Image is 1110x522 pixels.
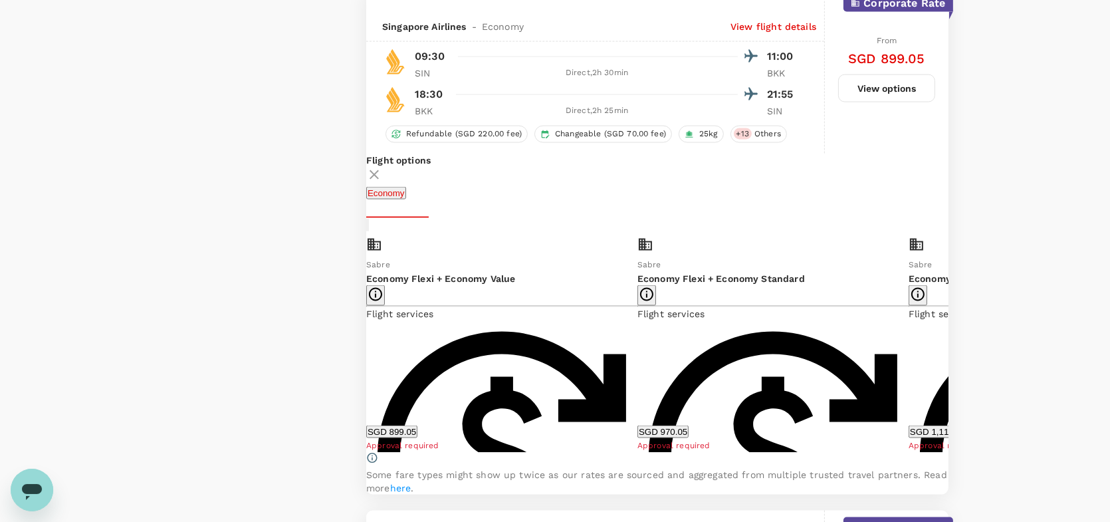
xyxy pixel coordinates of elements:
div: 25kg [679,126,724,143]
iframe: Button to launch messaging window [11,469,53,511]
p: SIN [767,104,800,118]
span: Flight services [637,309,705,319]
span: Approval required [366,441,439,450]
div: Direct , 2h 25min [456,104,738,118]
span: 25kg [694,128,723,140]
span: Approval required [909,441,982,450]
span: Corporate rate [925,245,984,255]
h6: SGD 899.05 [848,48,925,69]
button: SGD 899.05 [366,426,417,438]
span: Flight services [909,309,976,319]
span: From [877,36,897,45]
div: Refundable (SGD 220.00 fee) [386,126,528,143]
span: Refundable (SGD 220.00 fee) [401,128,527,140]
p: BKK [767,66,800,80]
p: 18:30 [415,86,443,102]
img: SQ [382,49,409,75]
button: SGD 1,115.05 [909,426,967,438]
div: Direct , 2h 30min [456,66,738,80]
button: SGD 970.05 [637,426,689,438]
p: Some fare types might show up twice as our rates are sourced and aggregated from multiple trusted... [366,468,948,495]
p: Flight options [366,154,948,167]
span: Approval required [637,441,711,450]
p: BKK [415,104,448,118]
span: + 13 [734,128,752,140]
span: - [467,20,482,33]
span: Corporate rate [653,245,713,255]
p: 11:00 [767,49,800,65]
a: here [390,483,411,493]
p: 21:55 [767,86,800,102]
span: Others [749,128,786,140]
button: View options [838,74,935,102]
span: Singapore Airlines [382,20,467,33]
span: Sabre [909,260,933,269]
span: Corporate rate [382,245,441,255]
img: SQ [382,86,409,113]
span: Changeable (SGD 70.00 fee) [550,128,671,140]
button: Economy [366,187,406,199]
span: Sabre [366,260,390,269]
div: Changeable (SGD 70.00 fee) [534,126,672,143]
span: Sabre [637,260,661,269]
span: Economy [482,20,524,33]
p: 09:30 [415,49,445,65]
p: View flight details [730,20,816,33]
p: Economy Flexi + Economy Value [366,272,637,285]
p: Economy Flexi + Economy Standard [637,272,909,285]
p: SIN [415,66,448,80]
div: +13Others [730,126,787,143]
span: Flight services [366,309,433,319]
